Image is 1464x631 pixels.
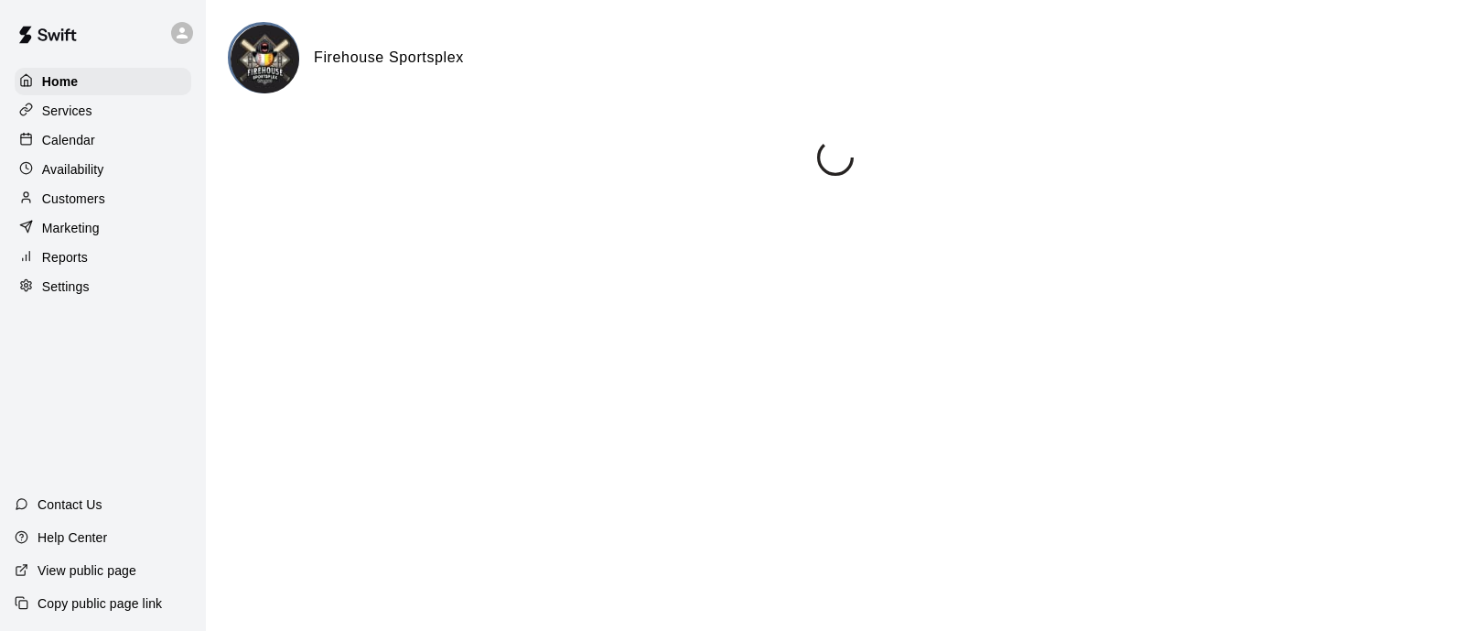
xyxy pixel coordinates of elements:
[15,97,191,125] a: Services
[42,277,90,296] p: Settings
[42,219,100,237] p: Marketing
[15,68,191,95] a: Home
[42,190,105,208] p: Customers
[42,131,95,149] p: Calendar
[314,46,464,70] h6: Firehouse Sportsplex
[15,244,191,271] a: Reports
[231,25,299,93] img: Firehouse Sportsplex logo
[38,495,102,514] p: Contact Us
[42,160,104,179] p: Availability
[15,273,191,300] a: Settings
[42,248,88,267] p: Reports
[15,156,191,183] a: Availability
[15,126,191,154] a: Calendar
[42,72,79,91] p: Home
[38,561,136,580] p: View public page
[38,528,107,547] p: Help Center
[42,102,92,120] p: Services
[38,594,162,613] p: Copy public page link
[15,214,191,242] a: Marketing
[15,185,191,212] a: Customers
